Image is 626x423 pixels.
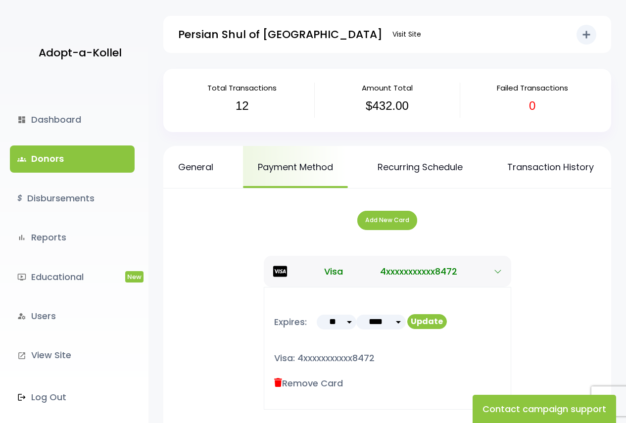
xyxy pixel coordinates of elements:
span: groups [17,155,26,164]
h3: 12 [177,99,307,113]
i: dashboard [17,115,26,124]
a: Visit Site [387,25,426,44]
a: Payment Method [243,146,348,188]
a: groupsDonors [10,145,135,172]
h3: $432.00 [322,99,452,113]
a: manage_accountsUsers [10,303,135,329]
a: launchView Site [10,342,135,369]
a: General [163,146,228,188]
a: bar_chartReports [10,224,135,251]
i: ondemand_video [17,273,26,282]
a: Adopt-a-Kollel [34,29,122,77]
i: add [580,29,592,41]
span: 4xxxxxxxxxxx8472 [380,265,457,278]
h3: 0 [468,99,597,113]
p: Expires: [274,314,307,339]
span: Failed Transactions [497,83,568,93]
i: launch [17,351,26,360]
span: Total Transactions [207,83,277,93]
span: New [125,271,144,282]
button: Update [407,314,447,329]
i: manage_accounts [17,312,26,321]
i: bar_chart [17,233,26,242]
button: Contact campaign support [473,395,616,423]
button: add [577,25,596,45]
a: Log Out [10,384,135,411]
label: Remove Card [274,376,343,390]
p: Adopt-a-Kollel [39,43,122,63]
i: $ [17,191,22,206]
a: $Disbursements [10,185,135,212]
p: Visa: 4xxxxxxxxxxx8472 [274,350,501,366]
a: dashboardDashboard [10,106,135,133]
button: Add New Card [357,211,417,230]
span: Visa [324,265,343,278]
a: Recurring Schedule [363,146,478,188]
a: Transaction History [492,146,609,188]
a: ondemand_videoEducationalNew [10,264,135,290]
button: Visa 4xxxxxxxxxxx8472 [264,256,511,287]
p: Persian Shul of [GEOGRAPHIC_DATA] [178,25,383,45]
span: Amount Total [362,83,413,93]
